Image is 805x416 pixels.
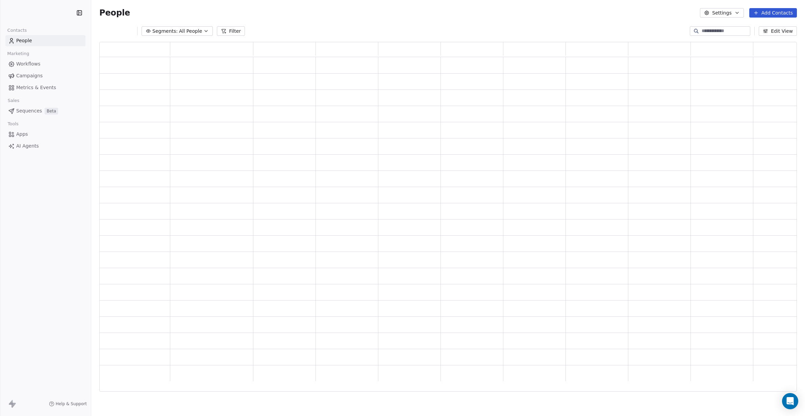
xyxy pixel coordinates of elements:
[16,107,42,114] span: Sequences
[45,108,58,114] span: Beta
[49,401,87,407] a: Help & Support
[179,28,202,35] span: All People
[16,37,32,44] span: People
[16,131,28,138] span: Apps
[759,26,797,36] button: Edit View
[4,25,30,35] span: Contacts
[217,26,245,36] button: Filter
[16,60,41,68] span: Workflows
[99,8,130,18] span: People
[152,28,178,35] span: Segments:
[5,119,21,129] span: Tools
[16,142,39,150] span: AI Agents
[5,58,85,70] a: Workflows
[56,401,87,407] span: Help & Support
[5,140,85,152] a: AI Agents
[16,72,43,79] span: Campaigns
[4,49,32,59] span: Marketing
[5,105,85,116] a: SequencesBeta
[5,129,85,140] a: Apps
[700,8,744,18] button: Settings
[5,96,22,106] span: Sales
[749,8,797,18] button: Add Contacts
[5,35,85,46] a: People
[5,70,85,81] a: Campaigns
[16,84,56,91] span: Metrics & Events
[5,82,85,93] a: Metrics & Events
[782,393,798,409] div: Open Intercom Messenger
